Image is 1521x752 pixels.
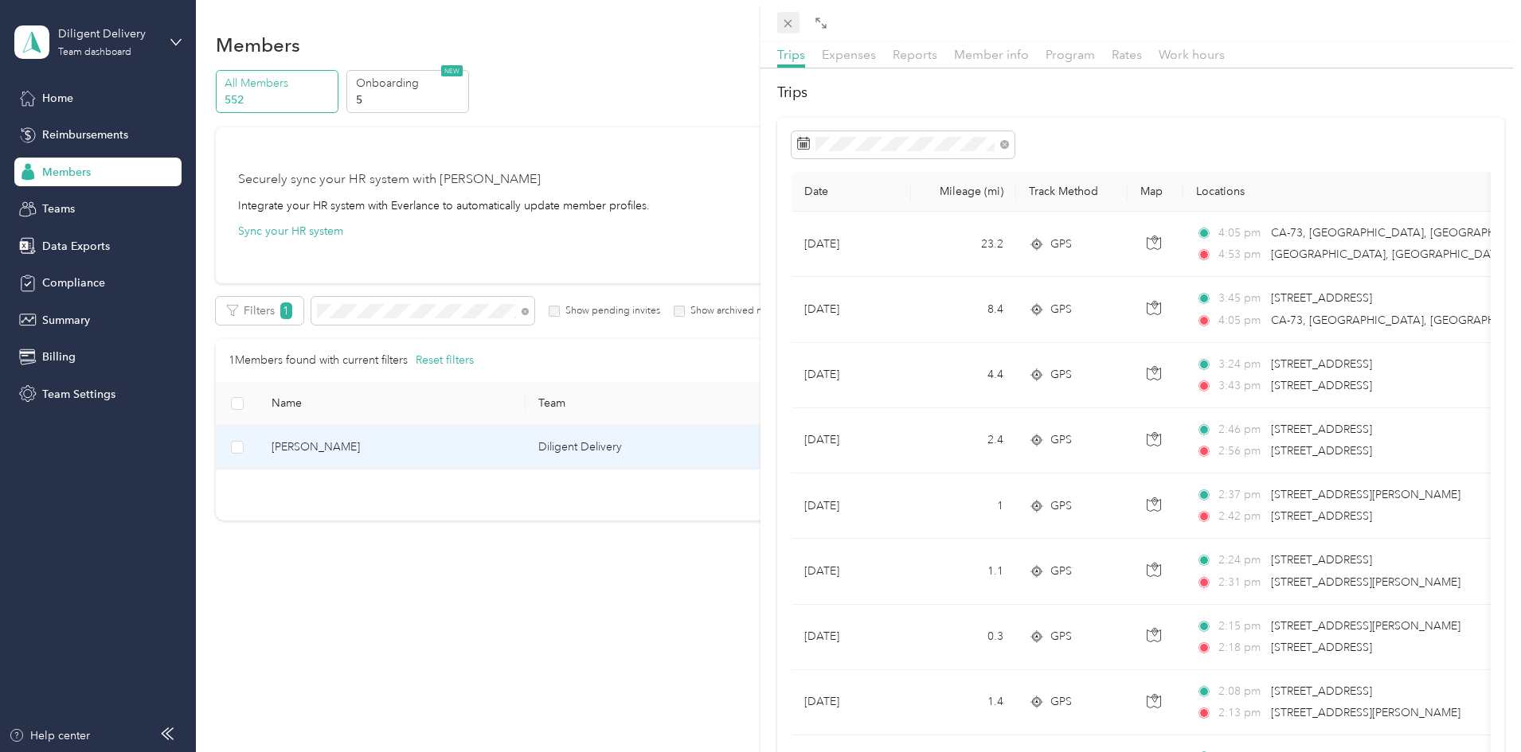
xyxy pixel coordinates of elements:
[1218,421,1264,438] span: 2:46 pm
[1271,553,1372,567] span: [STREET_ADDRESS]
[1218,704,1264,722] span: 2:13 pm
[1218,639,1264,657] span: 2:18 pm
[1218,290,1264,307] span: 3:45 pm
[1271,444,1372,458] span: [STREET_ADDRESS]
[792,605,911,670] td: [DATE]
[792,670,911,735] td: [DATE]
[1271,619,1460,633] span: [STREET_ADDRESS][PERSON_NAME]
[1271,509,1372,523] span: [STREET_ADDRESS]
[792,539,911,604] td: [DATE]
[1432,663,1521,752] iframe: Everlance-gr Chat Button Frame
[893,47,937,62] span: Reports
[1112,47,1142,62] span: Rates
[1218,508,1264,525] span: 2:42 pm
[1016,172,1128,212] th: Track Method
[1271,575,1460,589] span: [STREET_ADDRESS][PERSON_NAME]
[1218,312,1264,329] span: 4:05 pm
[792,172,911,212] th: Date
[792,473,911,539] td: [DATE]
[1271,684,1372,698] span: [STREET_ADDRESS]
[792,277,911,342] td: [DATE]
[1271,641,1372,654] span: [STREET_ADDRESS]
[911,212,1016,277] td: 23.2
[1218,683,1264,700] span: 2:08 pm
[1271,423,1372,436] span: [STREET_ADDRESS]
[911,670,1016,735] td: 1.4
[911,473,1016,539] td: 1
[1050,693,1072,711] span: GPS
[777,47,805,62] span: Trips
[1218,618,1264,635] span: 2:15 pm
[1050,563,1072,580] span: GPS
[1218,246,1264,263] span: 4:53 pm
[1050,366,1072,384] span: GPS
[1050,431,1072,449] span: GPS
[1218,224,1264,242] span: 4:05 pm
[1218,551,1264,569] span: 2:24 pm
[1159,47,1225,62] span: Work hours
[1046,47,1095,62] span: Program
[954,47,1029,62] span: Member info
[1218,377,1264,395] span: 3:43 pm
[911,408,1016,473] td: 2.4
[1271,357,1372,371] span: [STREET_ADDRESS]
[1271,706,1460,719] span: [STREET_ADDRESS][PERSON_NAME]
[792,212,911,277] td: [DATE]
[911,343,1016,408] td: 4.4
[911,605,1016,670] td: 0.3
[792,343,911,408] td: [DATE]
[792,408,911,473] td: [DATE]
[822,47,876,62] span: Expenses
[1050,236,1072,253] span: GPS
[1050,301,1072,318] span: GPS
[1271,291,1372,305] span: [STREET_ADDRESS]
[1218,486,1264,504] span: 2:37 pm
[911,277,1016,342] td: 8.4
[1271,379,1372,392] span: [STREET_ADDRESS]
[1218,356,1264,373] span: 3:24 pm
[911,172,1016,212] th: Mileage (mi)
[777,82,1504,103] h2: Trips
[1271,488,1460,501] span: [STREET_ADDRESS][PERSON_NAME]
[1218,574,1264,591] span: 2:31 pm
[1050,497,1072,515] span: GPS
[1128,172,1183,212] th: Map
[1050,628,1072,645] span: GPS
[1218,442,1264,460] span: 2:56 pm
[911,539,1016,604] td: 1.1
